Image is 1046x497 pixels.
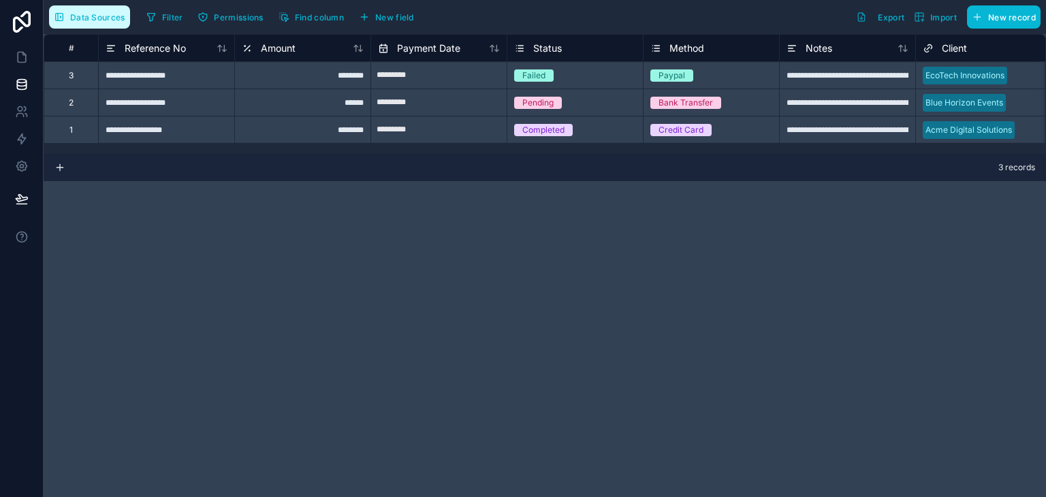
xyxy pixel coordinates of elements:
[49,5,130,29] button: Data Sources
[69,125,73,135] div: 1
[962,5,1041,29] a: New record
[522,97,554,109] div: Pending
[141,7,188,27] button: Filter
[942,42,967,55] span: Client
[988,12,1036,22] span: New record
[162,12,183,22] span: Filter
[69,97,74,108] div: 2
[274,7,349,27] button: Find column
[125,42,186,55] span: Reference No
[295,12,344,22] span: Find column
[659,97,713,109] div: Bank Transfer
[967,5,1041,29] button: New record
[54,43,88,53] div: #
[214,12,263,22] span: Permissions
[70,12,125,22] span: Data Sources
[261,42,296,55] span: Amount
[806,42,832,55] span: Notes
[397,42,460,55] span: Payment Date
[851,5,909,29] button: Export
[925,124,1012,136] div: Acme Digital Solutions
[669,42,704,55] span: Method
[193,7,268,27] button: Permissions
[533,42,562,55] span: Status
[69,70,74,81] div: 3
[659,124,703,136] div: Credit Card
[522,69,545,82] div: Failed
[659,69,685,82] div: Paypal
[930,12,957,22] span: Import
[193,7,273,27] a: Permissions
[925,97,1003,109] div: Blue Horizon Events
[998,162,1035,173] span: 3 records
[375,12,414,22] span: New field
[925,69,1004,82] div: EcoTech Innovations
[522,124,565,136] div: Completed
[878,12,904,22] span: Export
[909,5,962,29] button: Import
[354,7,419,27] button: New field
